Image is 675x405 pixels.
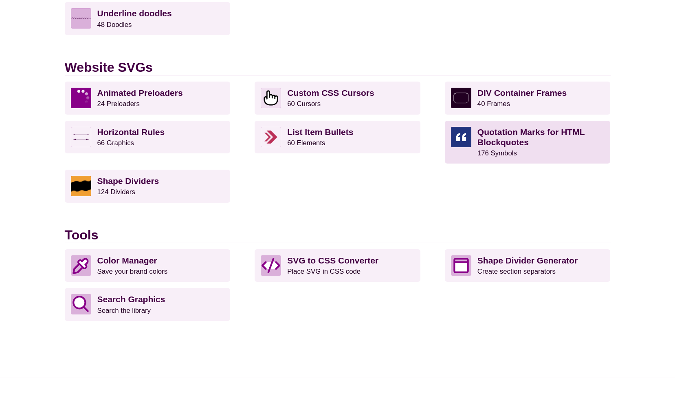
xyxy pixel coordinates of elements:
a: Underline doodles48 Doodles [65,2,231,35]
img: fancy vintage frame [451,88,471,108]
strong: DIV Container Frames [477,88,567,97]
h2: Website SVGs [65,60,611,75]
small: 40 Frames [477,100,510,108]
a: Shape Dividers124 Dividers [65,170,231,202]
strong: Custom CSS Cursors [287,88,374,97]
a: List Item Bullets60 Elements [255,121,420,153]
strong: Animated Preloaders [97,88,183,97]
strong: Horizontal Rules [97,127,165,137]
small: Search the library [97,307,151,314]
a: Horizontal Rules66 Graphics [65,121,231,153]
strong: SVG to CSS Converter [287,256,378,265]
small: 176 Symbols [477,149,517,157]
img: open quotation mark square and round [451,127,471,147]
img: Arrowhead caps on a horizontal rule line [71,127,91,147]
small: 48 Doodles [97,21,132,29]
small: Save your brand colors [97,268,168,275]
strong: Quotation Marks for HTML Blockquotes [477,127,585,147]
a: Quotation Marks for HTML Blockquotes176 Symbols [445,121,611,164]
a: Custom CSS Cursors60 Cursors [255,82,420,114]
img: Dual chevrons icon [261,127,281,147]
h2: Tools [65,227,611,243]
strong: List Item Bullets [287,127,353,137]
strong: Search Graphics [97,294,165,304]
small: 66 Graphics [97,139,134,147]
a: Search Graphics Search the library [65,288,231,321]
img: spinning loading animation fading dots in circle [71,88,91,108]
strong: Shape Dividers [97,176,159,186]
strong: Color Manager [97,256,157,265]
small: Create section separators [477,268,556,275]
img: Hand pointer icon [261,88,281,108]
a: Animated Preloaders24 Preloaders [65,82,231,114]
strong: Underline doodles [97,9,172,18]
img: Waves section divider [71,176,91,196]
a: SVG to CSS Converter Place SVG in CSS code [255,249,420,282]
small: 60 Cursors [287,100,321,108]
small: Place SVG in CSS code [287,268,361,275]
a: DIV Container Frames40 Frames [445,82,611,114]
strong: Shape Divider Generator [477,256,578,265]
a: Shape Divider Generator Create section separators [445,249,611,282]
small: 60 Elements [287,139,325,147]
a: Color Manager Save your brand colors [65,249,231,282]
small: 24 Preloaders [97,100,140,108]
img: hand-drawn underline waves [71,8,91,29]
small: 124 Dividers [97,188,135,196]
